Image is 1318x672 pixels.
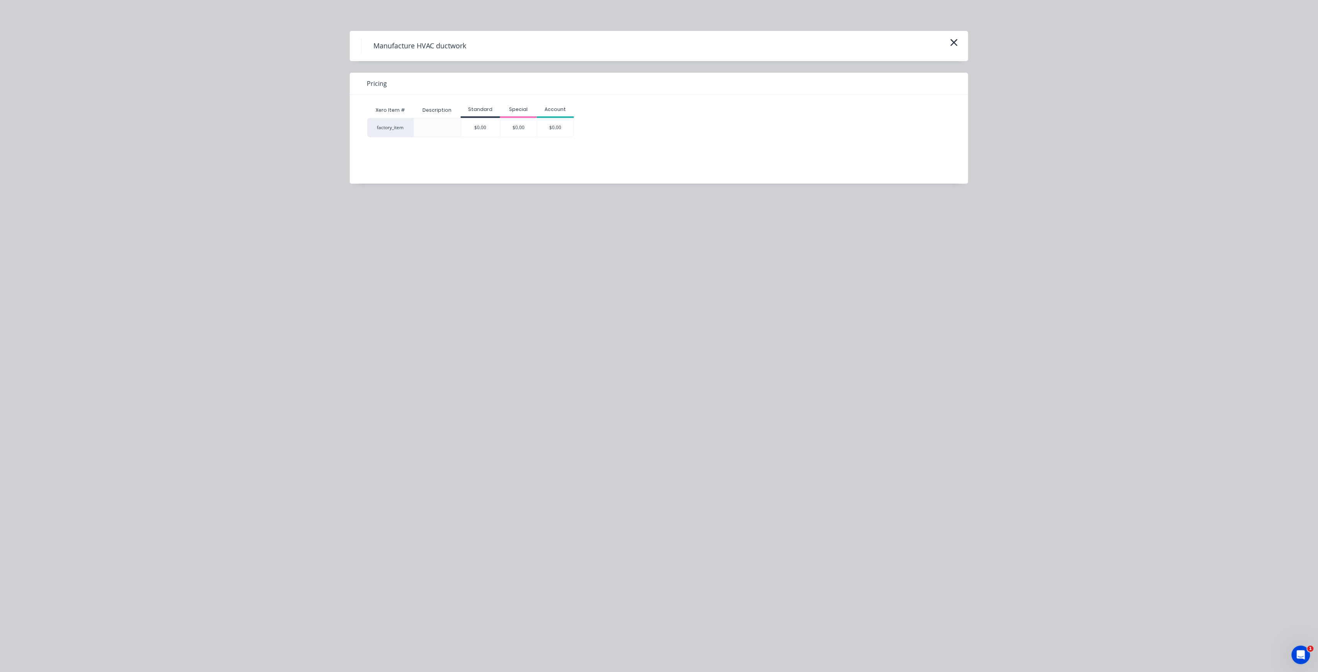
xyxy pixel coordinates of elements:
h4: Manufacture HVAC ductwork [361,39,478,53]
div: factory_item [367,118,414,137]
div: Xero Item # [367,102,414,118]
iframe: Intercom live chat [1292,646,1310,664]
span: 1 [1308,646,1314,652]
div: Account [537,106,574,113]
div: $0.00 [501,118,537,137]
div: $0.00 [461,118,500,137]
div: $0.00 [537,118,574,137]
div: Special [500,106,537,113]
div: Standard [461,106,500,113]
span: Pricing [367,79,387,88]
div: Description [416,101,458,120]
